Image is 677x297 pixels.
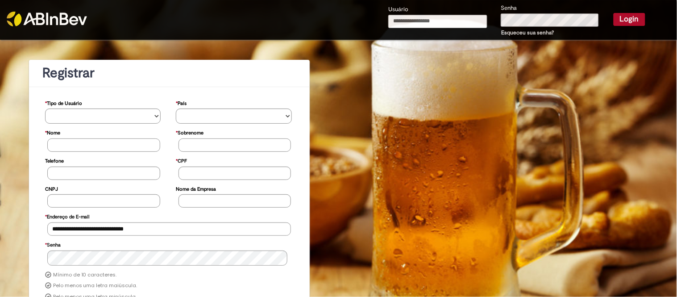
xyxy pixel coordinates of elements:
img: ABInbev-white.png [7,12,87,26]
label: Nome [45,125,60,138]
label: Nome da Empresa [176,182,216,195]
label: Endereço de E-mail [45,209,90,222]
label: Sobrenome [176,125,204,138]
label: Pelo menos uma letra maiúscula. [53,282,137,289]
label: Usuário [388,5,408,14]
label: Senha [45,238,61,251]
a: Esqueceu sua senha? [502,29,554,36]
label: Mínimo de 10 caracteres. [53,272,117,279]
label: CPF [176,154,187,167]
label: País [176,96,187,109]
button: Login [614,13,645,25]
label: CNPJ [45,182,58,195]
label: Senha [501,4,517,13]
label: Telefone [45,154,64,167]
h1: Registrar [42,66,296,80]
label: Tipo de Usuário [45,96,82,109]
